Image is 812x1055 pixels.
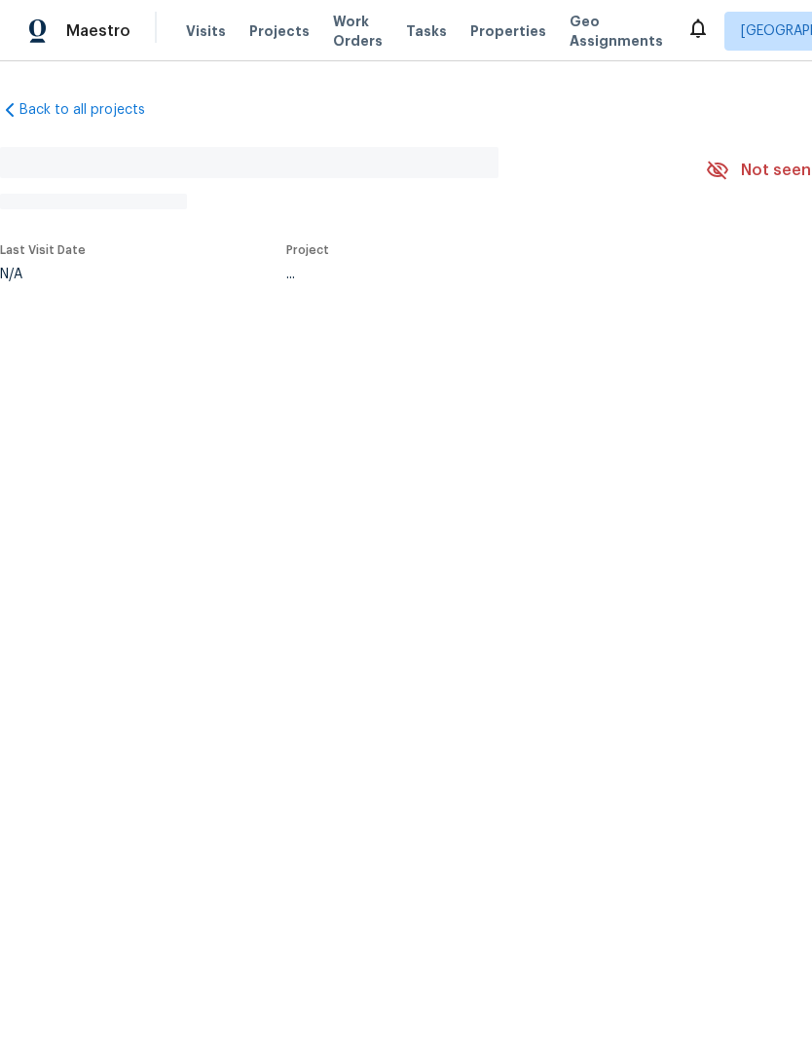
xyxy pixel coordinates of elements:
[286,268,660,281] div: ...
[333,12,383,51] span: Work Orders
[406,24,447,38] span: Tasks
[470,21,546,41] span: Properties
[66,21,130,41] span: Maestro
[249,21,310,41] span: Projects
[570,12,663,51] span: Geo Assignments
[286,244,329,256] span: Project
[186,21,226,41] span: Visits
